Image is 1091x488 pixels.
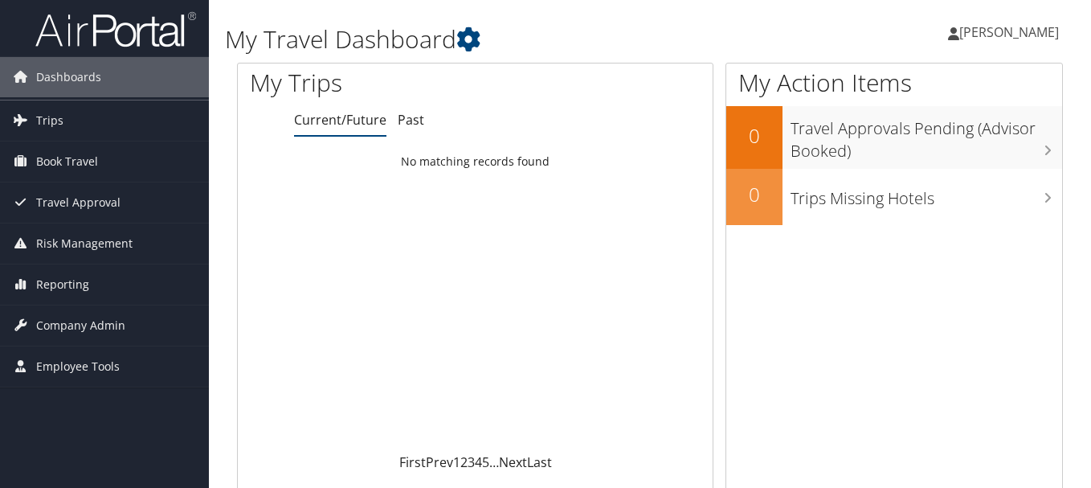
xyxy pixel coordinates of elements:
a: Current/Future [294,111,386,129]
a: 2 [460,453,468,471]
h2: 0 [726,181,782,208]
h1: My Trips [250,66,503,100]
h1: My Travel Dashboard [225,23,791,56]
a: 5 [482,453,489,471]
h3: Trips Missing Hotels [791,179,1062,210]
span: Reporting [36,265,89,305]
a: 4 [475,453,482,471]
img: airportal-logo.png [35,10,196,48]
a: Next [499,453,527,471]
span: Dashboards [36,57,101,97]
span: … [489,453,499,471]
td: No matching records found [238,147,713,176]
span: Book Travel [36,141,98,182]
span: Trips [36,100,63,141]
a: Past [398,111,424,129]
a: 0Trips Missing Hotels [726,169,1062,225]
span: Travel Approval [36,182,121,223]
a: Prev [426,453,453,471]
a: Last [527,453,552,471]
a: [PERSON_NAME] [948,8,1075,56]
a: 0Travel Approvals Pending (Advisor Booked) [726,106,1062,168]
span: Employee Tools [36,347,120,387]
h1: My Action Items [726,66,1062,100]
span: Company Admin [36,306,125,346]
a: 3 [468,453,475,471]
span: Risk Management [36,223,133,264]
h3: Travel Approvals Pending (Advisor Booked) [791,109,1062,162]
a: 1 [453,453,460,471]
span: [PERSON_NAME] [959,23,1059,41]
a: First [399,453,426,471]
h2: 0 [726,122,782,150]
